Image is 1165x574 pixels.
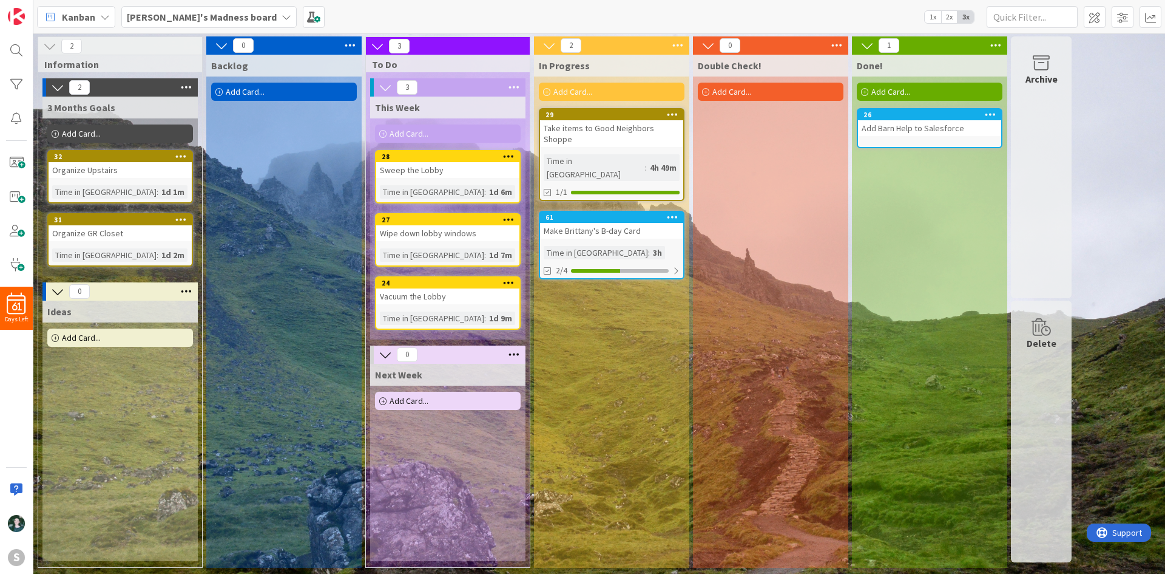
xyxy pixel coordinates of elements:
span: 2 [61,39,82,53]
span: 2/4 [556,264,567,277]
div: 28Sweep the Lobby [376,151,519,178]
div: Organize GR Closet [49,225,192,241]
div: 32Organize Upstairs [49,151,192,178]
span: 3x [957,11,974,23]
div: S [8,549,25,566]
div: 28 [376,151,519,162]
div: Sweep the Lobby [376,162,519,178]
div: 29Take items to Good Neighbors Shoppe [540,109,683,147]
span: 3 [389,39,410,53]
span: In Progress [539,60,590,72]
div: 4h 49m [647,161,680,174]
div: 24Vacuum the Lobby [376,278,519,304]
span: 0 [397,347,417,362]
span: Add Card... [390,395,428,406]
div: 31Organize GR Closet [49,214,192,241]
span: 61 [12,302,22,311]
div: 24 [376,278,519,289]
div: 27 [376,214,519,225]
div: Wipe down lobby windows [376,225,519,241]
div: 29 [540,109,683,120]
span: : [157,185,158,199]
span: 2x [941,11,957,23]
div: Vacuum the Lobby [376,289,519,304]
span: 1 [879,38,899,53]
span: 1x [925,11,941,23]
div: Time in [GEOGRAPHIC_DATA] [544,154,645,181]
div: 32 [49,151,192,162]
div: 31 [49,214,192,225]
span: Kanban [62,10,95,24]
span: Double Check! [698,60,761,72]
div: 1d 2m [158,248,187,262]
div: 61 [540,212,683,223]
span: Information [44,58,187,70]
div: 1d 9m [486,312,515,325]
input: Quick Filter... [987,6,1078,28]
span: 3 [397,80,417,95]
div: Time in [GEOGRAPHIC_DATA] [52,248,157,262]
div: Archive [1025,72,1058,86]
span: Done! [857,60,883,72]
span: : [484,312,486,325]
div: Time in [GEOGRAPHIC_DATA] [544,246,648,259]
div: 32 [54,152,192,161]
span: Add Card... [553,86,592,97]
img: Visit kanbanzone.com [8,8,25,25]
div: Time in [GEOGRAPHIC_DATA] [380,312,484,325]
span: Add Card... [712,86,751,97]
span: This Week [375,101,420,114]
div: 1d 1m [158,185,187,199]
div: 1d 6m [486,185,515,199]
div: Organize Upstairs [49,162,192,178]
span: Ideas [47,306,72,318]
span: Add Card... [871,86,910,97]
div: 61Make Brittany's B-day Card [540,212,683,239]
span: Support [25,2,55,16]
span: Backlog [211,60,248,72]
span: Add Card... [62,128,101,139]
span: 1/1 [556,186,567,199]
div: 24 [382,279,519,287]
div: 27Wipe down lobby windows [376,214,519,241]
div: 26 [863,111,1001,119]
div: Take items to Good Neighbors Shoppe [540,120,683,147]
span: Add Card... [390,128,428,139]
span: : [484,185,486,199]
span: : [157,248,158,262]
span: 0 [69,284,90,299]
div: Make Brittany's B-day Card [540,223,683,239]
div: Time in [GEOGRAPHIC_DATA] [380,185,484,199]
span: 0 [720,38,740,53]
div: Time in [GEOGRAPHIC_DATA] [52,185,157,199]
div: Time in [GEOGRAPHIC_DATA] [380,248,484,262]
span: 0 [233,38,254,53]
b: [PERSON_NAME]'s Madness board [127,11,277,23]
div: Delete [1027,336,1056,350]
div: 26Add Barn Help to Salesforce [858,109,1001,136]
span: Add Card... [62,332,101,343]
div: 31 [54,216,192,224]
div: 29 [545,111,683,119]
span: To Do [372,58,515,70]
span: Next Week [375,369,422,381]
div: Add Barn Help to Salesforce [858,120,1001,136]
div: 26 [858,109,1001,120]
div: 28 [382,152,519,161]
div: 3h [650,246,665,259]
span: 2 [69,80,90,95]
div: 27 [382,216,519,224]
span: : [484,248,486,262]
img: KM [8,515,25,532]
span: 3 Months Goals [47,101,115,114]
span: : [645,161,647,174]
span: 2 [561,38,581,53]
span: Add Card... [226,86,265,97]
div: 1d 7m [486,248,515,262]
span: : [648,246,650,259]
div: 61 [545,213,683,222]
